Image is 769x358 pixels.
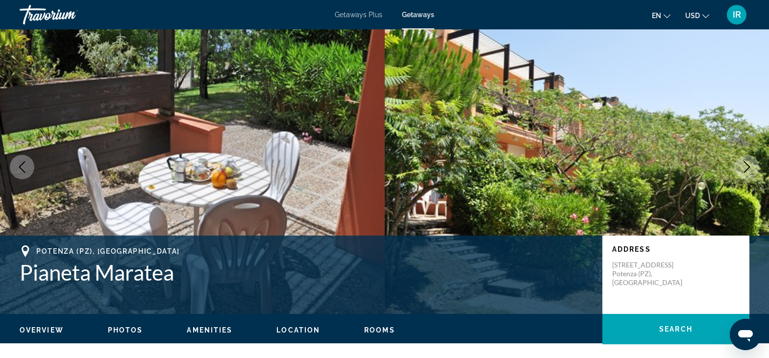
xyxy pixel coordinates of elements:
[187,326,232,334] span: Amenities
[20,2,118,27] a: Travorium
[20,326,64,334] button: Overview
[187,326,232,334] button: Amenities
[108,326,143,334] span: Photos
[659,325,693,333] span: Search
[612,245,740,253] p: Address
[724,4,749,25] button: User Menu
[733,10,741,20] span: IR
[276,326,320,334] span: Location
[10,155,34,179] button: Previous image
[402,11,434,19] a: Getaways
[108,326,143,334] button: Photos
[36,247,180,255] span: Potenza (PZ), [GEOGRAPHIC_DATA]
[652,8,670,23] button: Change language
[276,326,320,334] button: Location
[685,12,700,20] span: USD
[730,319,761,350] iframe: Кнопка запуска окна обмена сообщениями
[735,155,759,179] button: Next image
[612,261,691,287] p: [STREET_ADDRESS] Potenza (PZ), [GEOGRAPHIC_DATA]
[602,314,749,344] button: Search
[364,326,395,334] span: Rooms
[652,12,661,20] span: en
[20,326,64,334] span: Overview
[364,326,395,334] button: Rooms
[335,11,382,19] a: Getaways Plus
[685,8,709,23] button: Change currency
[20,260,593,285] h1: Pianeta Maratea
